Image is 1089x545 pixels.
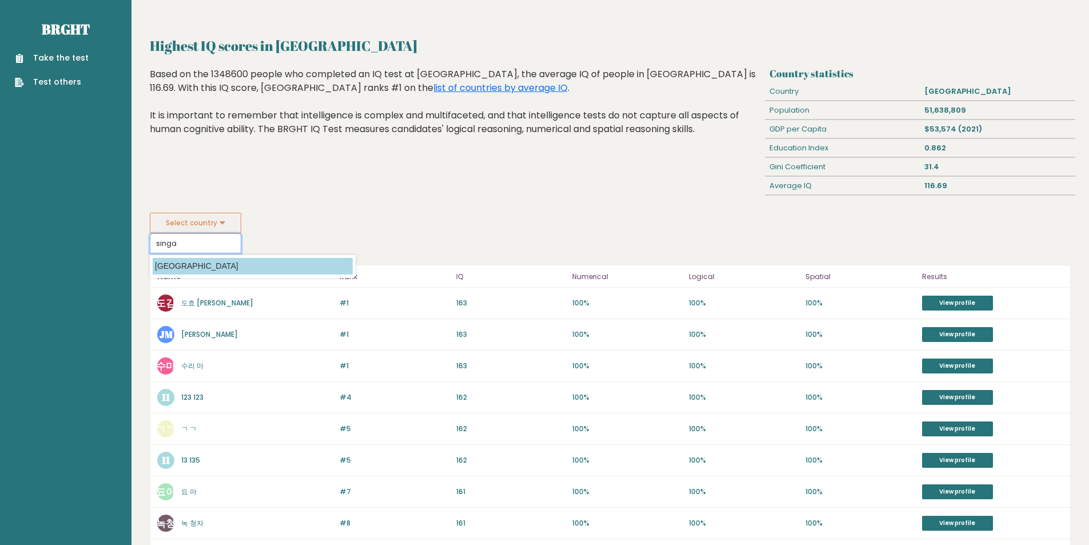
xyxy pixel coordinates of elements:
[156,422,175,435] text: ㄱㄱ
[181,424,197,433] a: ㄱ ㄱ
[340,298,449,308] p: #1
[572,392,682,403] p: 100%
[181,518,204,528] a: 녹 청자
[153,258,353,275] option: [GEOGRAPHIC_DATA]
[15,76,89,88] a: Test others
[159,328,173,341] text: JM
[572,298,682,308] p: 100%
[920,101,1075,120] div: 51,638,809
[572,518,682,528] p: 100%
[456,455,566,466] p: 162
[340,487,449,497] p: #7
[181,487,197,496] a: 됴 아
[181,455,200,465] a: 13 135
[161,453,170,467] text: 11
[765,82,920,101] div: Country
[161,391,170,404] text: 11
[181,361,204,371] a: 수리 마
[689,518,799,528] p: 100%
[150,67,761,153] div: Based on the 1348600 people who completed an IQ test at [GEOGRAPHIC_DATA], the average IQ of peop...
[689,392,799,403] p: 100%
[572,361,682,371] p: 100%
[805,487,915,497] p: 100%
[805,424,915,434] p: 100%
[156,359,176,372] text: 수마
[181,392,204,402] a: 123 123
[156,516,175,530] text: 녹청
[689,329,799,340] p: 100%
[920,82,1075,101] div: [GEOGRAPHIC_DATA]
[340,518,449,528] p: #8
[689,424,799,434] p: 100%
[689,487,799,497] p: 100%
[689,361,799,371] p: 100%
[805,392,915,403] p: 100%
[156,485,176,498] text: 됴아
[920,158,1075,176] div: 31.4
[150,35,1071,56] h2: Highest IQ scores in [GEOGRAPHIC_DATA]
[805,518,915,528] p: 100%
[922,390,993,405] a: View profile
[456,424,566,434] p: 162
[156,296,175,309] text: 도김
[805,329,915,340] p: 100%
[765,177,920,195] div: Average IQ
[922,421,993,436] a: View profile
[920,120,1075,138] div: $53,574 (2021)
[456,298,566,308] p: 163
[42,20,90,38] a: Brght
[340,392,449,403] p: #4
[805,270,915,284] p: Spatial
[922,453,993,468] a: View profile
[456,270,566,284] p: IQ
[340,329,449,340] p: #1
[922,270,1063,284] p: Results
[340,361,449,371] p: #1
[456,518,566,528] p: 161
[922,484,993,499] a: View profile
[769,67,1071,79] h3: Country statistics
[340,424,449,434] p: #5
[922,359,993,373] a: View profile
[805,298,915,308] p: 100%
[765,101,920,120] div: Population
[181,329,238,339] a: [PERSON_NAME]
[456,361,566,371] p: 163
[150,233,241,253] input: Select your country
[456,329,566,340] p: 163
[181,298,253,308] a: 도효 [PERSON_NAME]
[572,455,682,466] p: 100%
[433,81,568,94] a: list of countries by average IQ
[922,296,993,311] a: View profile
[689,270,799,284] p: Logical
[456,487,566,497] p: 161
[765,139,920,157] div: Education Index
[572,424,682,434] p: 100%
[689,455,799,466] p: 100%
[572,487,682,497] p: 100%
[340,455,449,466] p: #5
[805,361,915,371] p: 100%
[572,329,682,340] p: 100%
[765,158,920,176] div: Gini Coefficient
[15,52,89,64] a: Take the test
[920,139,1075,157] div: 0.862
[572,270,682,284] p: Numerical
[805,455,915,466] p: 100%
[922,327,993,342] a: View profile
[340,270,449,284] p: Rank
[922,516,993,531] a: View profile
[920,177,1075,195] div: 116.69
[150,213,241,233] button: Select country
[456,392,566,403] p: 162
[689,298,799,308] p: 100%
[765,120,920,138] div: GDP per Capita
